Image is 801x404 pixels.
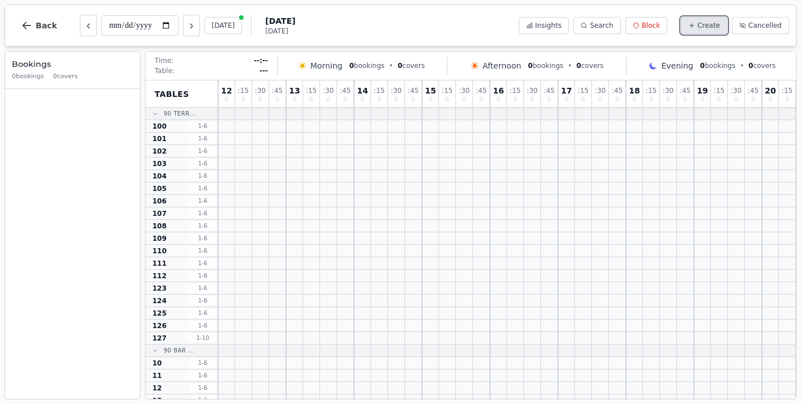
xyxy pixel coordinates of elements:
[661,60,693,71] span: Evening
[152,234,167,243] span: 109
[377,97,381,103] span: 0
[398,61,425,70] span: covers
[152,334,167,343] span: 127
[255,87,266,94] span: : 30
[513,97,517,103] span: 0
[189,172,216,180] span: 1 - 6
[152,359,162,368] span: 10
[189,159,216,168] span: 1 - 6
[615,97,619,103] span: 0
[155,66,174,75] span: Table:
[445,97,449,103] span: 0
[361,97,364,103] span: 0
[254,56,268,65] span: --:--
[683,97,687,103] span: 0
[642,21,660,30] span: Block
[152,184,167,193] span: 105
[374,87,385,94] span: : 15
[152,159,167,168] span: 103
[189,147,216,155] span: 1 - 6
[663,87,674,94] span: : 30
[565,97,568,103] span: 0
[476,87,487,94] span: : 45
[527,87,538,94] span: : 30
[510,87,521,94] span: : 15
[785,97,789,103] span: 0
[189,197,216,205] span: 1 - 6
[681,17,727,34] button: Create
[189,184,216,193] span: 1 - 6
[528,62,532,70] span: 0
[340,87,351,94] span: : 45
[398,62,402,70] span: 0
[765,87,776,95] span: 20
[12,72,44,82] span: 0 bookings
[666,97,670,103] span: 0
[568,61,572,70] span: •
[343,97,347,103] span: 0
[479,97,483,103] span: 0
[189,371,216,380] span: 1 - 6
[221,87,232,95] span: 12
[734,97,738,103] span: 0
[241,97,245,103] span: 0
[152,296,167,305] span: 124
[152,222,167,231] span: 108
[697,87,708,95] span: 19
[612,87,623,94] span: : 45
[748,21,782,30] span: Cancelled
[748,62,753,70] span: 0
[391,87,402,94] span: : 30
[528,61,563,70] span: bookings
[530,97,534,103] span: 0
[225,97,228,103] span: 0
[595,87,606,94] span: : 30
[189,209,216,218] span: 1 - 6
[189,309,216,317] span: 1 - 6
[349,61,384,70] span: bookings
[189,246,216,255] span: 1 - 6
[646,87,657,94] span: : 15
[259,66,268,75] span: ---
[189,271,216,280] span: 1 - 6
[732,17,789,34] button: Cancelled
[577,61,604,70] span: covers
[394,97,398,103] span: 0
[265,15,295,27] span: [DATE]
[152,209,167,218] span: 107
[275,97,279,103] span: 0
[429,97,432,103] span: 0
[293,97,296,103] span: 0
[155,88,189,100] span: Tables
[189,122,216,130] span: 1 - 6
[36,22,57,29] span: Back
[633,97,636,103] span: 0
[483,60,521,71] span: Afternoon
[189,321,216,330] span: 1 - 6
[519,17,569,34] button: Insights
[238,87,249,94] span: : 15
[578,87,589,94] span: : 15
[357,87,368,95] span: 14
[581,97,585,103] span: 0
[152,172,167,181] span: 104
[782,87,793,94] span: : 15
[535,21,562,30] span: Insights
[323,87,334,94] span: : 30
[769,97,772,103] span: 0
[183,15,200,36] button: Next day
[442,87,453,94] span: : 15
[714,87,725,94] span: : 15
[680,87,691,94] span: : 45
[700,61,735,70] span: bookings
[189,234,216,243] span: 1 - 6
[459,87,470,94] span: : 30
[189,284,216,292] span: 1 - 6
[731,87,742,94] span: : 30
[577,62,581,70] span: 0
[164,109,195,118] span: 90 Terr...
[625,17,667,34] button: Block
[573,17,620,34] button: Search
[12,58,133,70] h3: Bookings
[649,97,653,103] span: 0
